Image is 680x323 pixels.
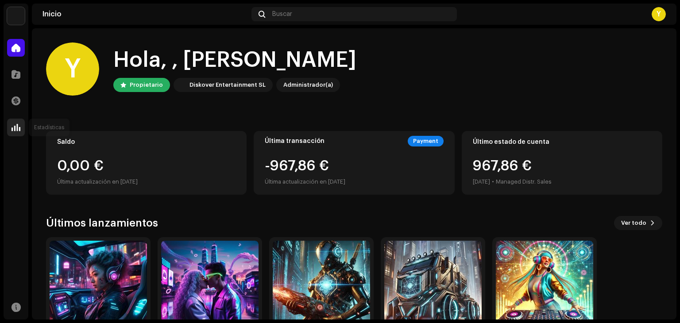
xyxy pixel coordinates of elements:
[46,131,247,195] re-o-card-value: Saldo
[7,7,25,25] img: 297a105e-aa6c-4183-9ff4-27133c00f2e2
[492,177,494,187] div: •
[462,131,662,195] re-o-card-value: Último estado de cuenta
[473,138,651,146] div: Último estado de cuenta
[130,80,163,90] div: Propietario
[42,11,248,18] div: Inicio
[473,177,490,187] div: [DATE]
[652,7,666,21] div: Y
[265,177,345,187] div: Última actualización en [DATE]
[189,80,266,90] div: Diskover Entertainment SL
[283,80,333,90] div: Administrador(a)
[57,138,236,146] div: Saldo
[408,136,444,146] div: Payment
[46,216,158,230] h3: Últimos lanzamientos
[175,80,186,90] img: 297a105e-aa6c-4183-9ff4-27133c00f2e2
[57,177,236,187] div: Última actualización en [DATE]
[614,216,662,230] button: Ver todo
[272,11,292,18] span: Buscar
[496,177,552,187] div: Managed Distr. Sales
[621,214,646,232] span: Ver todo
[113,46,356,74] div: Hola, , [PERSON_NAME]
[46,42,99,96] div: Y
[265,138,325,145] div: Última transacción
